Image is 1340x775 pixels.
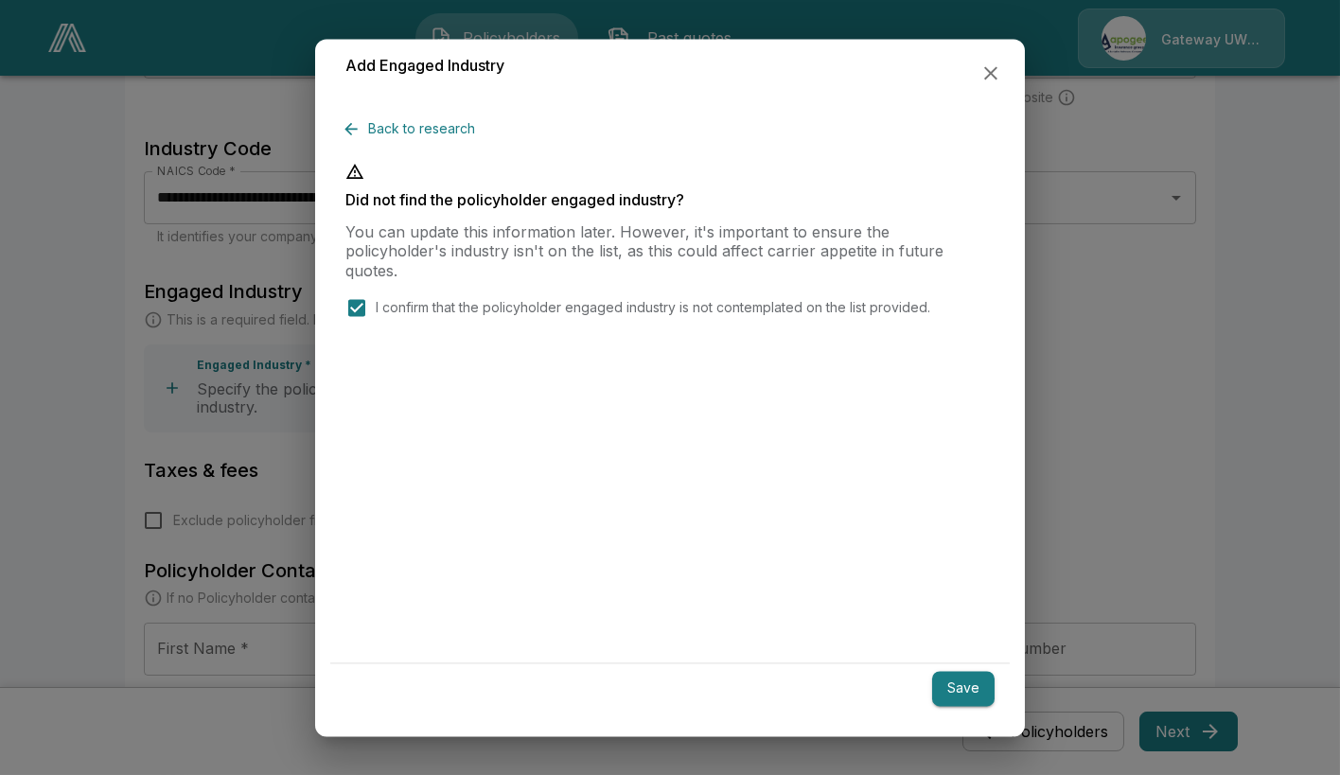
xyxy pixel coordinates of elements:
p: You can update this information later. However, it's important to ensure the policyholder's indus... [345,222,995,281]
button: Back to research [345,113,483,148]
button: Save [932,672,995,707]
h6: Add Engaged Industry [345,54,504,79]
p: Did not find the policyholder engaged industry? [345,192,995,207]
p: I confirm that the policyholder engaged industry is not contemplated on the list provided. [376,298,930,318]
